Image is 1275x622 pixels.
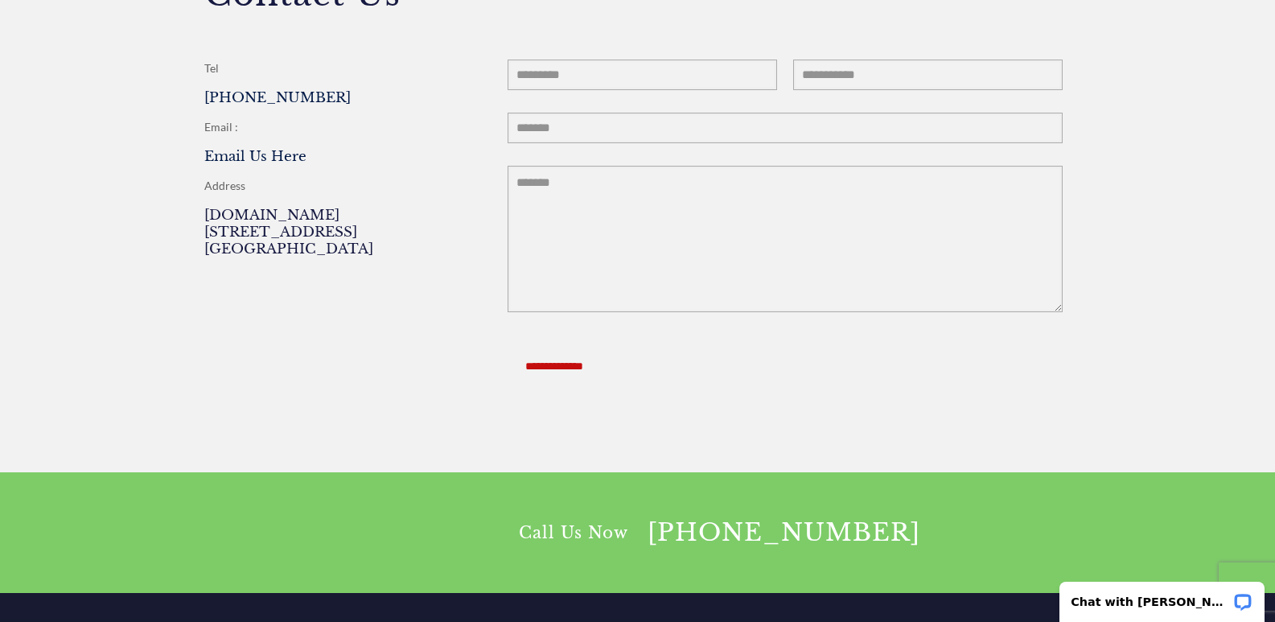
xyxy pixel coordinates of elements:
[204,89,351,106] a: [PHONE_NUMBER]
[204,177,480,195] p: Address
[1049,571,1275,622] iframe: LiveChat chat widget
[204,118,480,136] p: Email :
[204,60,480,77] p: Tel
[204,148,306,165] a: Email Us Here
[204,207,480,257] h5: [DOMAIN_NAME] [STREET_ADDRESS] [GEOGRAPHIC_DATA]
[648,517,920,547] a: [PHONE_NUMBER]
[204,523,628,542] h4: Call Us Now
